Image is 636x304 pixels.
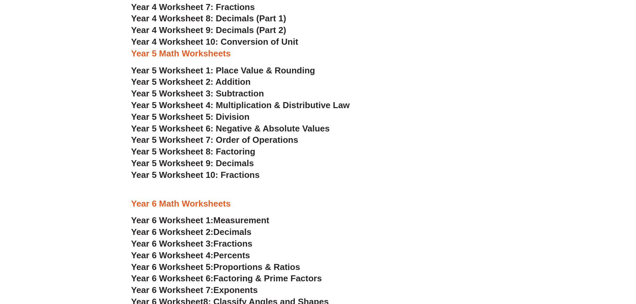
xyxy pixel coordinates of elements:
a: Year 4 Worksheet 8: Decimals (Part 1) [131,13,286,23]
span: Exponents [213,285,258,295]
span: Year 6 Worksheet 3: [131,239,214,249]
a: Year 5 Worksheet 4: Multiplication & Distributive Law [131,100,350,110]
a: Year 6 Worksheet 4:Percents [131,250,250,260]
a: Year 4 Worksheet 10: Conversion of Unit [131,37,298,47]
a: Year 5 Worksheet 6: Negative & Absolute Values [131,123,330,133]
span: Fractions [213,239,252,249]
a: Year 6 Worksheet 1:Measurement [131,215,269,225]
span: Measurement [213,215,269,225]
a: Year 6 Worksheet 2:Decimals [131,227,252,237]
a: Year 5 Worksheet 8: Factoring [131,146,255,157]
a: Year 5 Worksheet 10: Fractions [131,170,260,180]
span: Year 6 Worksheet 7: [131,285,214,295]
a: Year 5 Worksheet 9: Decimals [131,158,254,168]
a: Year 5 Worksheet 3: Subtraction [131,88,264,98]
a: Year 4 Worksheet 9: Decimals (Part 2) [131,25,286,35]
span: Year 6 Worksheet 2: [131,227,214,237]
iframe: Chat Widget [525,229,636,304]
span: Percents [213,250,250,260]
a: Year 6 Worksheet 7:Exponents [131,285,258,295]
a: Year 6 Worksheet 6:Factoring & Prime Factors [131,273,322,283]
a: Year 5 Worksheet 1: Place Value & Rounding [131,65,315,75]
span: Year 6 Worksheet 1: [131,215,214,225]
a: Year 5 Worksheet 7: Order of Operations [131,135,298,145]
h3: Year 6 Math Worksheets [131,198,505,210]
span: Decimals [213,227,251,237]
span: Proportions & Ratios [213,262,300,272]
h3: Year 5 Math Worksheets [131,48,505,59]
span: Factoring & Prime Factors [213,273,322,283]
a: Year 6 Worksheet 3:Fractions [131,239,252,249]
span: Year 6 Worksheet 6: [131,273,214,283]
a: Year 6 Worksheet 5:Proportions & Ratios [131,262,300,272]
a: Year 5 Worksheet 5: Division [131,112,250,122]
span: Year 6 Worksheet 4: [131,250,214,260]
a: Year 4 Worksheet 7: Fractions [131,2,255,12]
a: Year 5 Worksheet 2: Addition [131,77,251,87]
span: Year 6 Worksheet 5: [131,262,214,272]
